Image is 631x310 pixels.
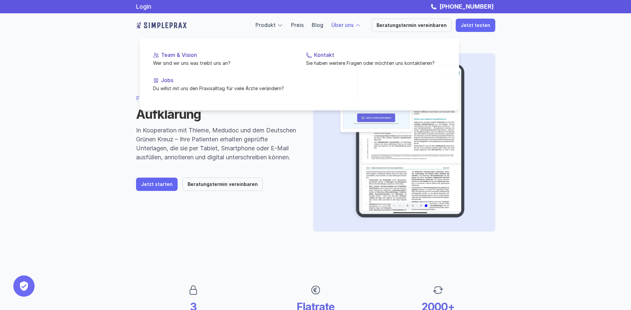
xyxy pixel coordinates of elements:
p: Jetzt testen [461,23,490,28]
p: Jetzt starten [141,182,173,187]
a: Über uns [331,22,354,28]
strong: [PHONE_NUMBER] [439,3,494,10]
p: Du willst mit uns den Praxisalltag für viele Ärzte verändern? [153,85,293,92]
a: Beratungstermin vereinbaren [372,19,452,32]
a: Jetzt testen [456,19,495,32]
a: Preis [291,22,304,28]
h1: Aufklärung [136,107,297,122]
p: Beratungstermin vereinbaren [188,182,258,187]
a: Team & VisionWer sind wir uns was treibt uns an? [148,47,298,72]
p: FEATURE [136,94,297,103]
a: Login [136,3,151,10]
p: In Kooperation mit Thieme, Medudoc und dem Deutschen Grünen Kreuz – Ihre Patienten erhalten geprü... [136,126,297,162]
a: Blog [312,22,323,28]
a: Jetzt starten [136,178,178,191]
p: Beratungstermin vereinbaren [377,23,447,28]
a: Produkt [255,22,276,28]
a: Beratungstermin vereinbaren [183,178,263,191]
p: Jobs [161,77,293,83]
a: JobsDu willst mit uns den Praxisalltag für viele Ärzte verändern? [148,72,298,97]
p: Sie haben weitere Fragen oder möchten uns kontaktieren? [306,60,446,67]
p: Team & Vision [161,52,293,58]
p: Kontakt [314,52,446,58]
a: KontaktSie haben weitere Fragen oder möchten uns kontaktieren? [301,47,451,72]
p: Wer sind wir uns was treibt uns an? [153,60,293,67]
a: [PHONE_NUMBER] [438,3,495,10]
img: Beispielbild eienes Aufklärungsdokuments und einer digitalen Unterschrift [324,64,480,221]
